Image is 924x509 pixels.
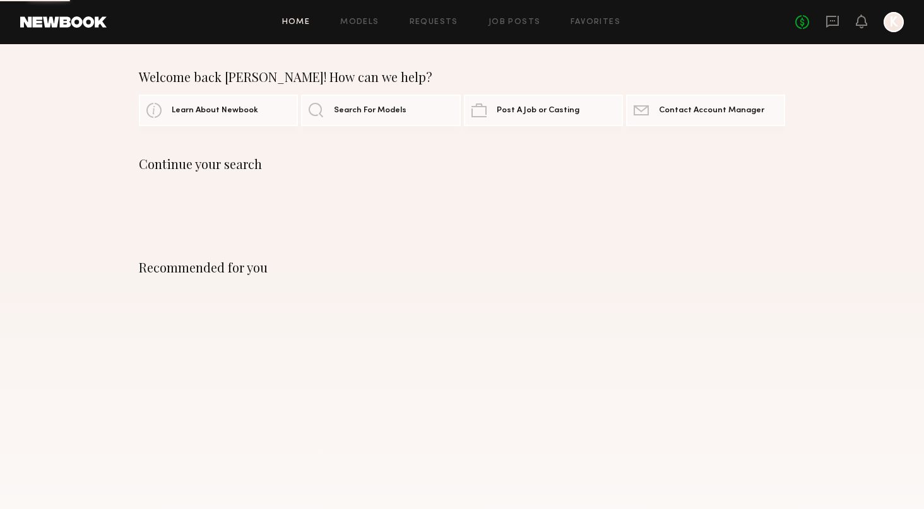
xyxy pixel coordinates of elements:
a: Models [340,18,379,26]
a: Learn About Newbook [139,95,298,126]
a: Job Posts [489,18,541,26]
div: Recommended for you [139,260,785,275]
span: Post A Job or Casting [497,107,579,115]
div: Welcome back [PERSON_NAME]! How can we help? [139,69,785,85]
a: Favorites [571,18,620,26]
span: Learn About Newbook [172,107,258,115]
div: Continue your search [139,156,785,172]
a: Search For Models [301,95,460,126]
a: Requests [410,18,458,26]
a: K [884,12,904,32]
a: Post A Job or Casting [464,95,623,126]
span: Contact Account Manager [659,107,764,115]
a: Home [282,18,311,26]
a: Contact Account Manager [626,95,785,126]
span: Search For Models [334,107,406,115]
